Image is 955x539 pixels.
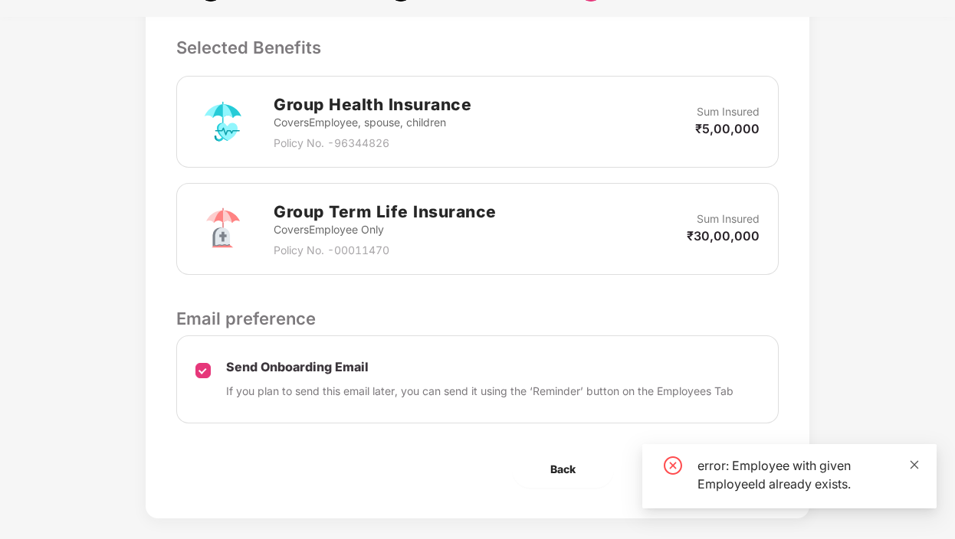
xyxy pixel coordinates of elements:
p: Email preference [176,305,778,332]
p: ₹30,00,000 [687,227,760,244]
p: Send Onboarding Email [226,359,733,375]
p: Selected Benefits [176,34,778,60]
img: svg+xml;base64,PHN2ZyB4bWxucz0iaHR0cDovL3d3dy53My5vcmcvMjAwMC9zdmciIHdpZHRoPSI3MiIgaGVpZ2h0PSI3Mi... [195,94,251,149]
span: close-circle [664,456,682,475]
span: close [909,459,920,470]
img: svg+xml;base64,PHN2ZyB4bWxucz0iaHR0cDovL3d3dy53My5vcmcvMjAwMC9zdmciIHdpZHRoPSI3MiIgaGVpZ2h0PSI3Mi... [195,201,251,256]
p: Sum Insured [697,103,760,120]
p: If you plan to send this email later, you can send it using the ‘Reminder’ button on the Employee... [226,383,733,400]
p: ₹5,00,000 [695,120,760,137]
p: Covers Employee, spouse, children [274,114,471,131]
p: Covers Employee Only [274,221,497,238]
div: error: Employee with given EmployeeId already exists. [697,456,918,493]
h2: Group Term Life Insurance [274,199,497,224]
p: Policy No. - 96344826 [274,135,471,152]
h2: Group Health Insurance [274,92,471,117]
button: Back [512,451,614,488]
span: Back [550,461,576,478]
p: Policy No. - 00011470 [274,242,497,259]
p: Sum Insured [697,211,760,227]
